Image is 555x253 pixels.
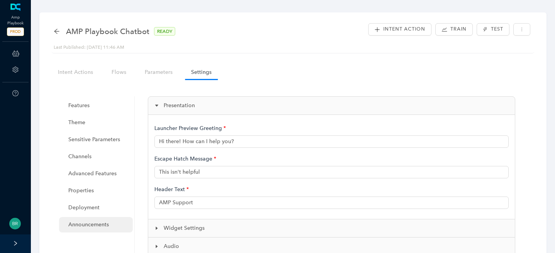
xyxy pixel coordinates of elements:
[154,152,216,166] h5: Escape Hatch Message
[513,23,530,36] button: more
[66,25,149,38] span: AMP Playbook Chatbot
[68,132,127,147] span: Sensitive Parameters
[68,200,127,215] span: Deployment
[54,44,532,51] div: Last Published: [DATE] 11:46 AM
[68,115,127,130] span: Theme
[185,65,218,79] a: Settings
[54,28,60,35] div: back
[154,27,175,36] span: READY
[491,26,503,33] span: Test
[154,182,189,197] h5: Header Text
[164,224,509,232] span: Widget Settings
[68,149,127,164] span: Channels
[368,23,431,36] button: plusIntent Action
[154,244,159,249] span: caret-right
[374,27,380,32] span: plus
[139,65,179,79] a: Parameters
[7,27,24,36] span: PROD
[450,26,467,33] span: Train
[54,28,60,34] span: arrow-left
[154,226,159,231] span: caret-right
[12,90,19,96] span: question-circle
[164,242,509,251] span: Audio
[105,65,132,79] a: Flows
[477,23,509,36] button: thunderboltTest
[68,166,127,181] span: Advanced Features
[9,218,21,229] img: e06d020743ca8fae47ce1c5c9bfd0230
[52,65,99,79] a: Intent Actions
[68,98,127,113] span: Features
[383,26,425,33] span: Intent Action
[12,67,19,73] span: setting
[154,103,159,108] span: caret-right
[154,121,226,135] h5: Launcher Preview Greeting
[164,101,509,110] span: Presentation
[68,183,127,198] span: Properties
[435,23,473,36] button: stock Train
[519,27,524,32] span: more
[483,27,487,32] span: thunderbolt
[68,217,127,232] span: Announcements
[442,27,447,32] span: stock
